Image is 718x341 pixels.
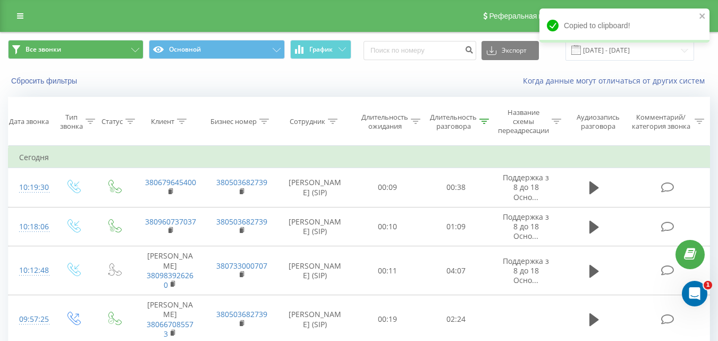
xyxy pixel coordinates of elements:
[19,177,41,198] div: 10:19:30
[26,45,61,54] span: Все звонки
[290,117,325,126] div: Сотрудник
[216,261,267,271] a: 380733000707
[216,217,267,227] a: 380503682739
[422,246,491,295] td: 04:07
[699,12,706,22] button: close
[102,117,123,126] div: Статус
[145,177,196,187] a: 380679645400
[277,168,353,207] td: [PERSON_NAME] (SIP)
[60,113,83,131] div: Тип звонка
[145,217,196,227] a: 380960737037
[147,319,193,339] a: 380667085573
[210,117,257,126] div: Бизнес номер
[353,246,422,295] td: 00:11
[503,256,549,285] span: Поддержка з 8 до 18 Осно...
[422,207,491,246] td: 01:09
[353,207,422,246] td: 00:10
[704,281,712,289] span: 1
[149,40,284,59] button: Основной
[19,260,41,281] div: 10:12:48
[630,113,692,131] div: Комментарий/категория звонка
[8,76,82,86] button: Сбросить фильтры
[364,41,476,60] input: Поиск по номеру
[482,41,539,60] button: Экспорт
[19,217,41,237] div: 10:18:06
[682,281,707,306] iframe: Intercom live chat
[9,117,49,126] div: Дата звонка
[422,168,491,207] td: 00:38
[503,172,549,202] span: Поддержка з 8 до 18 Осно...
[489,12,576,20] span: Реферальная программа
[8,40,143,59] button: Все звонки
[539,9,709,43] div: Copied to clipboard!
[151,117,174,126] div: Клиент
[216,309,267,319] a: 380503682739
[430,113,477,131] div: Длительность разговора
[498,108,549,135] div: Название схемы переадресации
[503,212,549,241] span: Поддержка з 8 до 18 Осно...
[290,40,351,59] button: График
[134,246,206,295] td: [PERSON_NAME]
[361,113,408,131] div: Длительность ожидания
[147,270,193,290] a: 380983926260
[571,113,625,131] div: Аудиозапись разговора
[9,147,710,168] td: Сегодня
[309,46,333,53] span: График
[353,168,422,207] td: 00:09
[216,177,267,187] a: 380503682739
[523,76,710,86] a: Когда данные могут отличаться от других систем
[19,309,41,330] div: 09:57:25
[277,246,353,295] td: [PERSON_NAME] (SIP)
[277,207,353,246] td: [PERSON_NAME] (SIP)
